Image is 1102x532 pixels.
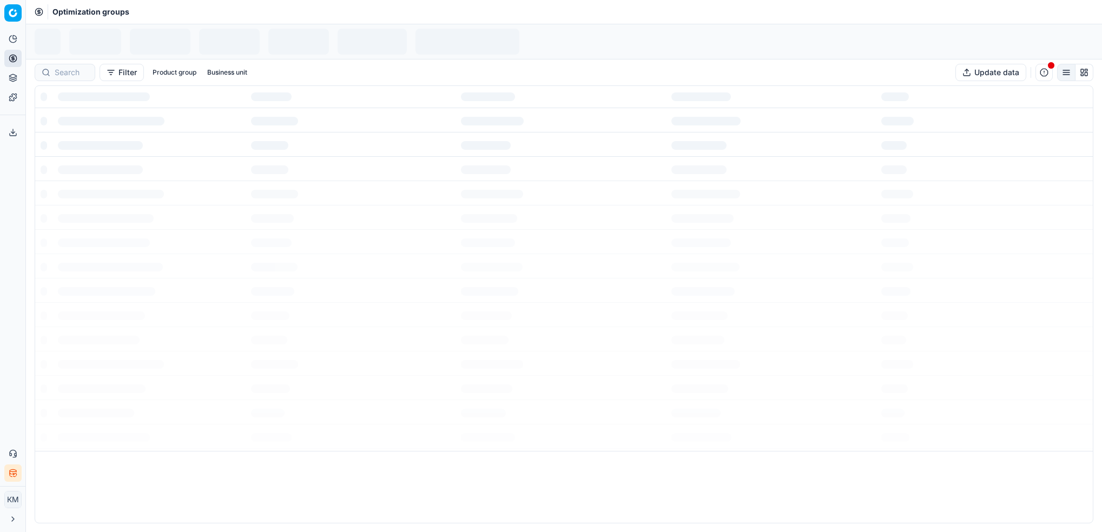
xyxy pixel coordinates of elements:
[4,491,22,508] button: КM
[5,491,21,508] span: КM
[52,6,129,17] nav: breadcrumb
[955,64,1026,81] button: Update data
[203,66,252,79] button: Business unit
[100,64,144,81] button: Filter
[55,67,88,78] input: Search
[148,66,201,79] button: Product group
[52,6,129,17] span: Optimization groups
